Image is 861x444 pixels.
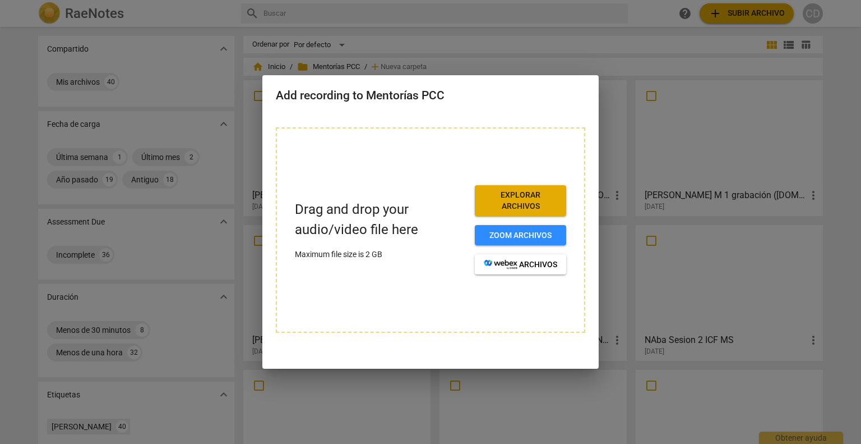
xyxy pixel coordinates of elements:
[484,259,557,271] span: archivos
[475,185,566,216] button: Explorar archivos
[475,254,566,274] button: archivos
[484,230,557,241] span: Zoom archivos
[484,190,557,212] span: Explorar archivos
[295,249,466,260] p: Maximum file size is 2 GB
[475,225,566,245] button: Zoom archivos
[295,200,466,239] p: Drag and drop your audio/video file here
[276,89,585,103] h2: Add recording to Mentorías PCC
